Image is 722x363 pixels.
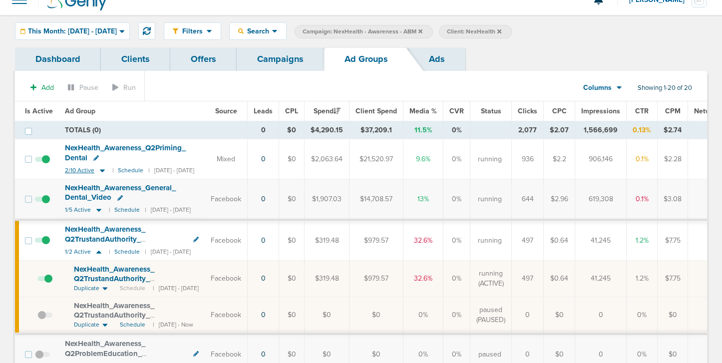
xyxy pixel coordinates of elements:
td: Facebook [205,220,248,260]
td: $2.28 [658,139,688,179]
span: NexHealth_ Awareness_ Q2TrustandAuthority_ AutomationWins_ Dental_ [DATE]_ traffic?id=183&cmp_ id... [74,265,188,303]
a: 0 [261,311,266,319]
td: 0% [627,297,658,334]
td: 32.6% [403,261,443,297]
button: Add [25,80,59,95]
small: | [DATE] - [DATE] [145,248,191,256]
span: 1/2 Active [65,248,91,256]
td: $2.74 [658,121,688,139]
td: $1,907.03 [305,179,350,220]
td: Mixed [205,139,248,179]
small: Schedule [114,248,140,256]
td: 644 [512,179,544,220]
a: Dashboard [15,47,101,71]
td: $0 [279,179,305,220]
td: 619,308 [575,179,627,220]
span: 2/10 Active [65,167,94,174]
td: TOTALS (0) [59,121,248,139]
td: Facebook [205,297,248,334]
td: 0 [512,297,544,334]
span: CPM [665,107,681,115]
td: 0 [248,121,279,139]
td: 0 [575,297,627,334]
span: running [478,154,502,164]
td: $7.75 [658,261,688,297]
a: Clients [101,47,170,71]
span: NexHealth_ Awareness_ Q2TrustandAuthority_ AutomationWins_ Dental [65,225,148,253]
td: $4,290.15 [305,121,350,139]
td: $14,708.57 [350,179,403,220]
a: Ad Groups [324,47,408,71]
td: running (ACTIVE) [470,261,512,297]
td: $0 [279,261,305,297]
td: 1,566,699 [575,121,627,139]
td: $21,520.97 [350,139,403,179]
span: NexHealth_ Awareness_ Q2TrustandAuthority_ AutomationWins_ Dental_ [DATE]_ traffic?id=183&cmp_ id... [74,301,188,340]
td: 497 [512,220,544,260]
a: Campaigns [237,47,324,71]
td: 0% [443,220,470,260]
span: Filters [178,27,207,35]
td: $2,063.64 [305,139,350,179]
td: 0% [403,297,443,334]
td: $0 [658,297,688,334]
span: Spend [314,107,341,115]
td: $319.48 [305,220,350,260]
td: 0.1% [627,179,658,220]
span: Ad Group [65,107,95,115]
td: 0% [443,139,470,179]
td: $979.57 [350,220,403,260]
span: paused [478,350,501,360]
td: 0% [443,121,470,139]
a: 0 [261,350,266,359]
span: Add [41,83,54,92]
span: Client Spend [356,107,397,115]
td: $37,209.1 [350,121,403,139]
span: Search [244,27,272,35]
small: | [DATE] - [DATE] [148,167,194,174]
span: Impressions [581,107,620,115]
td: 936 [512,139,544,179]
small: | [112,167,113,174]
a: 0 [261,236,266,245]
td: $0 [350,297,403,334]
span: Clicks [518,107,537,115]
td: 2,077 [512,121,544,139]
td: 41,245 [575,220,627,260]
span: Is Active [25,107,53,115]
td: $2.96 [544,179,575,220]
td: Facebook [205,261,248,297]
td: $7.75 [658,220,688,260]
span: Schedule [120,321,145,329]
a: 0 [261,155,266,163]
td: 906,146 [575,139,627,179]
small: | [DATE] - Now [153,321,193,329]
span: Client: NexHealth [447,27,501,36]
td: $319.48 [305,261,350,297]
span: running [478,236,502,246]
small: Schedule [118,167,143,174]
td: $0.64 [544,261,575,297]
td: $0 [279,139,305,179]
td: $0 [544,297,575,334]
td: 0% [443,179,470,220]
span: Media % [409,107,437,115]
small: | [DATE] - [DATE] [145,206,191,214]
span: NexHealth_ Awareness_ Q2Priming_ Dental [65,143,186,162]
span: Source [215,107,237,115]
td: 0% [443,261,470,297]
td: 13% [403,179,443,220]
td: $979.57 [350,261,403,297]
small: | [DATE] - [DATE] [153,284,199,293]
td: $0 [279,297,305,334]
span: Campaign: NexHealth - Awareness - ABM [303,27,422,36]
td: $0.64 [544,220,575,260]
td: 0.1% [627,139,658,179]
td: 0.13% [627,121,658,139]
td: $3.08 [658,179,688,220]
td: $2.07 [544,121,575,139]
span: This Month: [DATE] - [DATE] [28,28,117,35]
td: 497 [512,261,544,297]
span: running [478,194,502,204]
small: Schedule [114,206,140,214]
